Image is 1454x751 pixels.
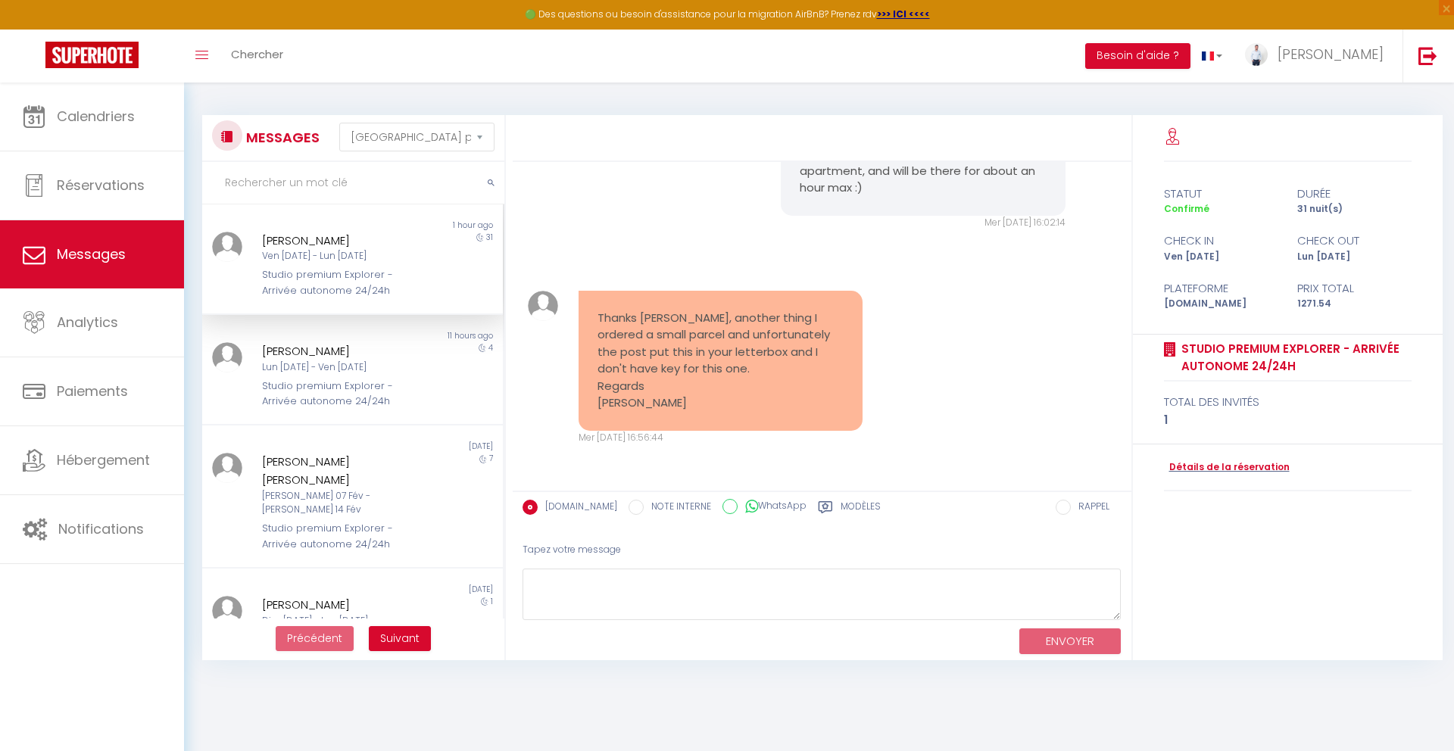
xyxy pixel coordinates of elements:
span: 4 [488,342,493,354]
div: total des invités [1164,393,1412,411]
label: WhatsApp [738,499,807,516]
label: Modèles [841,500,881,519]
div: [DOMAIN_NAME] [1153,297,1287,311]
span: Hébergement [57,450,150,469]
div: Lun [DATE] - Ven [DATE] [262,360,417,375]
div: [DATE] [352,584,502,596]
span: Suivant [380,631,420,646]
div: 11 hours ago [352,330,502,342]
span: Précédent [287,631,342,646]
a: Studio premium Explorer - Arrivée autonome 24/24h [1176,340,1412,375]
div: [DATE] [352,441,502,453]
img: logout [1418,46,1437,65]
div: [PERSON_NAME] [262,596,417,614]
div: [PERSON_NAME] 07 Fév - [PERSON_NAME] 14 Fév [262,489,417,518]
div: Lun [DATE] [1287,250,1421,264]
pre: The cleaning company will be here at 2 p.m. [DATE]. They have a code to enter the apartment, and ... [800,129,1046,197]
img: ... [1245,43,1268,67]
div: Dim [DATE] - Lun [DATE] [262,614,417,628]
a: Détails de la réservation [1164,460,1290,475]
div: durée [1287,185,1421,203]
div: [PERSON_NAME] [262,342,417,360]
span: Chercher [231,46,283,62]
span: Paiements [57,382,128,400]
div: Prix total [1287,279,1421,298]
div: [PERSON_NAME] [262,232,417,250]
div: Studio premium Explorer - Arrivée autonome 24/24h [262,521,417,552]
div: Studio premium Explorer - Arrivée autonome 24/24h [262,379,417,410]
div: 1 hour ago [352,220,502,232]
span: Notifications [58,519,144,538]
img: ... [212,596,242,626]
span: Confirmé [1164,202,1209,215]
h3: MESSAGES [242,120,320,154]
div: [PERSON_NAME] [PERSON_NAME] [262,453,417,488]
div: Ven [DATE] - Lun [DATE] [262,249,417,263]
pre: Thanks [PERSON_NAME], another thing I ordered a small parcel and unfortunately the post put this ... [598,310,844,412]
span: Messages [57,245,126,263]
span: 7 [489,453,493,464]
label: NOTE INTERNE [644,500,711,516]
img: ... [212,232,242,262]
button: Besoin d'aide ? [1085,43,1190,69]
div: Tapez votre message [523,531,1122,569]
a: Chercher [220,30,295,83]
div: Studio premium Explorer - Arrivée autonome 24/24h [262,267,417,298]
label: [DOMAIN_NAME] [538,500,617,516]
img: ... [212,342,242,372]
span: Analytics [57,313,118,332]
div: Mer [DATE] 16:56:44 [579,431,863,445]
span: [PERSON_NAME] [1278,45,1384,64]
span: 31 [486,232,493,243]
a: >>> ICI <<<< [877,8,930,20]
button: Previous [276,626,354,652]
button: ENVOYER [1019,628,1121,655]
button: Next [369,626,431,652]
img: ... [212,453,242,483]
div: Ven [DATE] [1153,250,1287,264]
div: statut [1153,185,1287,203]
input: Rechercher un mot clé [202,162,504,204]
span: Réservations [57,176,145,195]
div: Plateforme [1153,279,1287,298]
a: ... [PERSON_NAME] [1234,30,1403,83]
div: check in [1153,232,1287,250]
label: RAPPEL [1071,500,1109,516]
div: Mer [DATE] 16:02:14 [781,216,1065,230]
div: 1271.54 [1287,297,1421,311]
img: ... [528,291,559,322]
div: check out [1287,232,1421,250]
span: Calendriers [57,107,135,126]
div: 31 nuit(s) [1287,202,1421,217]
div: 1 [1164,411,1412,429]
img: Super Booking [45,42,139,68]
span: 1 [491,596,493,607]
